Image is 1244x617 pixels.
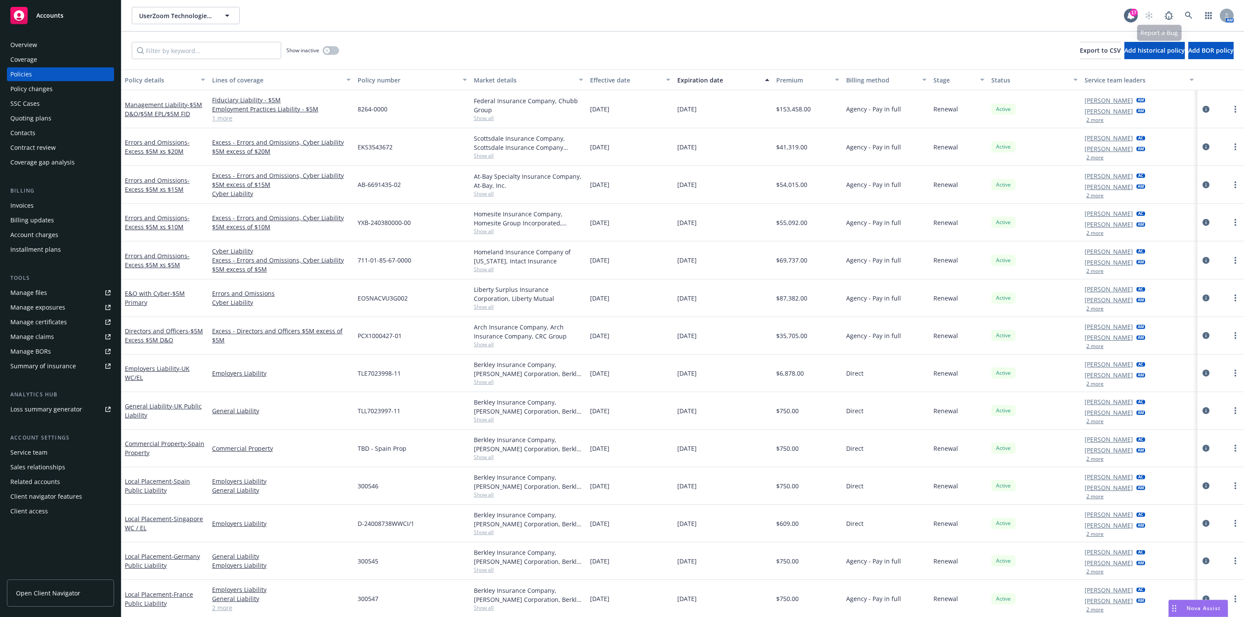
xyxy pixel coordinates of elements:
a: Report a Bug [1160,7,1177,24]
span: $35,705.00 [776,331,807,340]
div: Service team leaders [1085,76,1184,85]
a: [PERSON_NAME] [1085,333,1133,342]
span: [DATE] [590,331,609,340]
button: Policy details [121,70,209,90]
span: 8264-0000 [358,104,387,114]
div: Overview [10,38,37,52]
div: Coverage gap analysis [10,155,75,169]
button: UserZoom Technologies, Inc. [132,7,240,24]
a: Manage files [7,286,114,300]
div: Homesite Insurance Company, Homesite Group Incorporated, Bowhead Specialty Underwriters [474,209,583,228]
span: Active [995,256,1012,264]
div: Quoting plans [10,111,51,125]
a: Loss summary generator [7,402,114,416]
a: more [1230,405,1241,416]
a: circleInformation [1201,556,1211,566]
a: Errors and Omissions [125,176,190,193]
div: Installment plans [10,243,61,256]
span: Add historical policy [1124,46,1185,54]
div: Manage BORs [10,345,51,358]
div: Analytics hub [7,390,114,399]
a: circleInformation [1201,481,1211,491]
span: [DATE] [677,406,697,415]
a: [PERSON_NAME] [1085,596,1133,605]
span: Active [995,143,1012,151]
div: Scottsdale Insurance Company, Scottsdale Insurance Company (Nationwide), E-Risk Services [474,134,583,152]
button: 2 more [1086,306,1104,311]
button: Status [988,70,1081,90]
div: Federal Insurance Company, Chubb Group [474,96,583,114]
a: Local Placement [125,515,203,532]
div: Related accounts [10,475,60,489]
a: more [1230,255,1241,266]
a: [PERSON_NAME] [1085,144,1133,153]
a: Cyber Liability [212,189,351,198]
span: Renewal [933,180,958,189]
span: Show all [474,114,583,122]
div: Lines of coverage [212,76,341,85]
a: [PERSON_NAME] [1085,510,1133,519]
span: Agency - Pay in full [846,104,901,114]
span: Show all [474,228,583,235]
a: [PERSON_NAME] [1085,472,1133,481]
span: Show all [474,453,583,461]
span: - Excess $5M xs $5M [125,252,190,269]
a: Invoices [7,199,114,212]
a: [PERSON_NAME] [1085,258,1133,267]
span: TBD - Spain Prop [358,444,406,453]
a: Employers Liability [125,364,190,382]
a: [PERSON_NAME] [1085,585,1133,595]
a: Errors and Omissions [212,289,351,298]
span: [DATE] [590,104,609,114]
a: [PERSON_NAME] [1085,370,1133,380]
button: 2 more [1086,117,1104,123]
a: [PERSON_NAME] [1085,547,1133,557]
a: [PERSON_NAME] [1085,295,1133,304]
div: Sales relationships [10,460,65,474]
span: Show inactive [286,47,319,54]
span: Export to CSV [1080,46,1121,54]
button: Add historical policy [1124,42,1185,59]
span: Direct [846,406,863,415]
a: Excess - Errors and Omissions, Cyber Liability $5M excess of $20M [212,138,351,156]
a: Policies [7,67,114,81]
span: Active [995,369,1012,377]
a: Switch app [1200,7,1217,24]
a: Errors and Omissions [125,252,190,269]
div: Premium [776,76,830,85]
a: Excess - Errors and Omissions, Cyber Liability $5M excess of $15M [212,171,351,189]
a: Manage BORs [7,345,114,358]
a: circleInformation [1201,330,1211,341]
span: Show all [474,341,583,348]
span: PCX1000427-01 [358,331,402,340]
span: 711-01-85-67-0000 [358,256,411,265]
a: General Liability [212,406,351,415]
button: Export to CSV [1080,42,1121,59]
a: [PERSON_NAME] [1085,182,1133,191]
span: Active [995,181,1012,189]
div: Expiration date [677,76,760,85]
span: Show all [474,152,583,159]
span: Renewal [933,331,958,340]
div: Service team [10,446,48,459]
span: Show all [474,604,583,611]
a: circleInformation [1201,255,1211,266]
a: circleInformation [1201,104,1211,114]
a: more [1230,518,1241,528]
a: Commercial Property [212,444,351,453]
div: Billing updates [10,213,54,227]
div: Homeland Insurance Company of [US_STATE], Intact Insurance [474,247,583,266]
span: Show all [474,266,583,273]
div: Contacts [10,126,35,140]
a: [PERSON_NAME] [1085,285,1133,294]
a: 1 more [212,114,351,123]
button: 2 more [1086,419,1104,424]
button: Service team leaders [1081,70,1197,90]
span: Agency - Pay in full [846,218,901,227]
a: General Liability [125,402,202,419]
div: Summary of insurance [10,359,76,373]
a: Local Placement [125,477,190,494]
div: Client navigator features [10,490,82,503]
span: - Excess $5M xs $15M [125,176,190,193]
a: Fiduciary Liability - $5M [212,95,351,104]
